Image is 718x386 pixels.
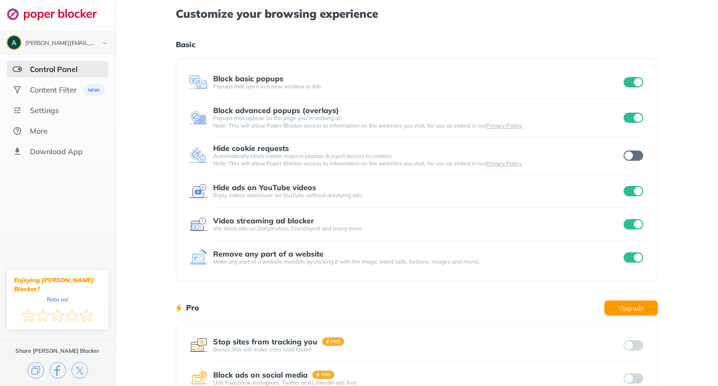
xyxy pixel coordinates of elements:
[13,147,22,156] img: download-app.svg
[82,84,105,96] img: menuBanner.svg
[213,337,317,346] div: Stop sites from tracking you
[213,83,622,90] div: Popups that open in a new window or tab.
[213,250,323,258] div: Remove any part of a website
[213,152,622,167] div: Automatically block cookie request popups & reject access to cookies. Note: This will allow Poper...
[213,106,339,114] div: Block advanced popups (overlays)
[7,36,21,49] img: ACg8ocL5_as_278YVBeEzUcVU2YzxIKc9-dqaB99a8GGRHEzLhpXAg=s96-c
[213,258,622,265] div: Make any part of a website invisible by clicking it with the magic wand (ads, buttons, images and...
[15,347,100,355] div: Share [PERSON_NAME] Blocker
[186,301,199,314] h1: Pro
[30,106,59,115] div: Settings
[47,297,68,301] div: Rate us!
[189,336,208,355] img: feature icon
[213,216,314,225] div: Video streaming ad blocker
[189,108,208,127] img: feature icon
[189,146,208,165] img: feature icon
[30,147,83,156] div: Download App
[13,64,22,74] img: features-selected.svg
[213,183,316,192] div: Hide ads on YouTube videos
[7,7,107,21] img: logo-webpage.svg
[213,346,622,353] div: Bonus: this will make sites load faster!
[213,371,308,379] div: Block ads on social media
[176,7,658,20] h1: Customize your browsing experience
[189,182,208,200] img: feature icon
[30,126,48,136] div: More
[72,362,88,379] img: x.svg
[13,85,22,94] img: social.svg
[28,362,44,379] img: copy.svg
[14,276,101,293] div: Enjoying [PERSON_NAME] Blocker?
[176,38,658,50] h1: Basic
[13,126,22,136] img: about.svg
[30,64,78,74] div: Control Panel
[322,337,345,346] img: pro-badge.svg
[486,160,523,167] a: Privacy Policy.
[25,40,94,47] div: andrew.verburg@gmail.com
[50,362,66,379] img: facebook.svg
[213,225,622,232] div: We block ads on Dailymotion, Crunchyroll and many more
[30,85,77,94] div: Content Filter
[213,74,283,83] div: Block basic popups
[312,371,335,379] img: pro-badge.svg
[213,114,622,129] div: Popups that appear on the page you’re looking at. Note: This will allow Poper Blocker access to i...
[189,248,208,267] img: feature icon
[213,192,622,199] div: Enjoy videos and music on YouTube without annoying ads.
[486,122,523,129] a: Privacy Policy.
[99,38,110,48] img: chevron-bottom-black.svg
[604,300,658,315] button: Upgrade
[13,106,22,115] img: settings.svg
[189,215,208,234] img: feature icon
[213,144,289,152] div: Hide cookie requests
[176,302,182,314] img: lighting bolt
[189,73,208,92] img: feature icon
